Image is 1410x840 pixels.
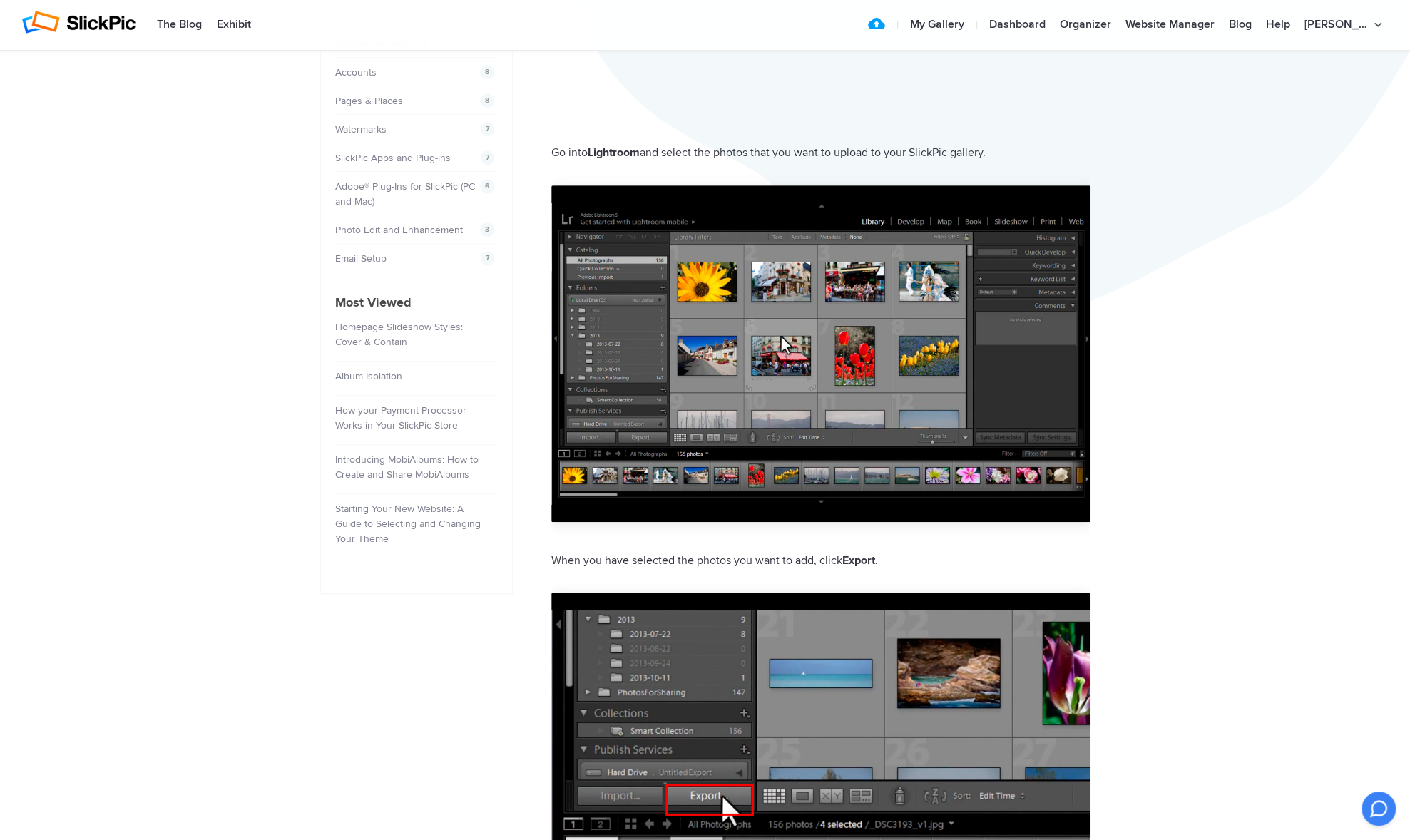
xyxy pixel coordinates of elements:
[335,293,498,312] h4: Most Viewed
[480,93,494,108] span: 8
[842,553,875,568] strong: Export
[335,503,481,545] a: Starting Your New Website: A Guide to Selecting and Changing Your Theme
[480,222,494,237] span: 3
[481,150,494,165] span: 7
[335,252,387,265] a: Email Setup
[480,179,494,193] span: 6
[551,551,1090,570] p: When you have selected the photos you want to add, click .
[481,251,494,265] span: 7
[335,66,377,78] a: Accounts
[335,95,403,107] a: Pages & Places
[480,65,494,79] span: 8
[335,454,479,481] a: Introducing MobiAlbums: How to Create and Share MobiAlbums
[335,152,451,164] a: SlickPic Apps and Plug-ins
[335,404,466,431] a: How your Payment Processor Works in Your SlickPic Store
[335,123,387,135] a: Watermarks
[335,224,463,236] a: Photo Edit and Enhancement
[481,122,494,136] span: 7
[588,145,640,160] strong: Lightroom
[335,180,475,208] a: Adobe® Plug-Ins for SlickPic (PC and Mac)
[335,370,402,382] a: Album Isolation
[551,143,1090,163] p: Go into and select the photos that you want to upload to your SlickPic gallery.
[335,321,463,348] a: Homepage Slideshow Styles: Cover & Contain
